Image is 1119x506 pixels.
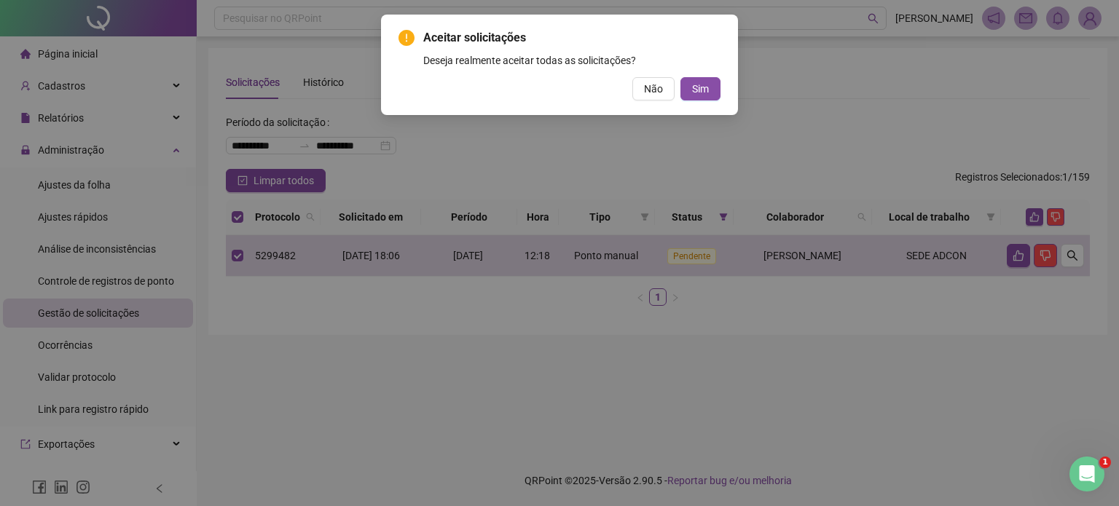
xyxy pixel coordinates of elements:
[398,30,415,46] span: exclamation-circle
[692,81,709,97] span: Sim
[632,77,675,100] button: Não
[680,77,721,100] button: Sim
[423,52,721,68] div: Deseja realmente aceitar todas as solicitações?
[423,29,721,47] span: Aceitar solicitações
[1069,456,1104,491] iframe: Intercom live chat
[644,81,663,97] span: Não
[1099,456,1111,468] span: 1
